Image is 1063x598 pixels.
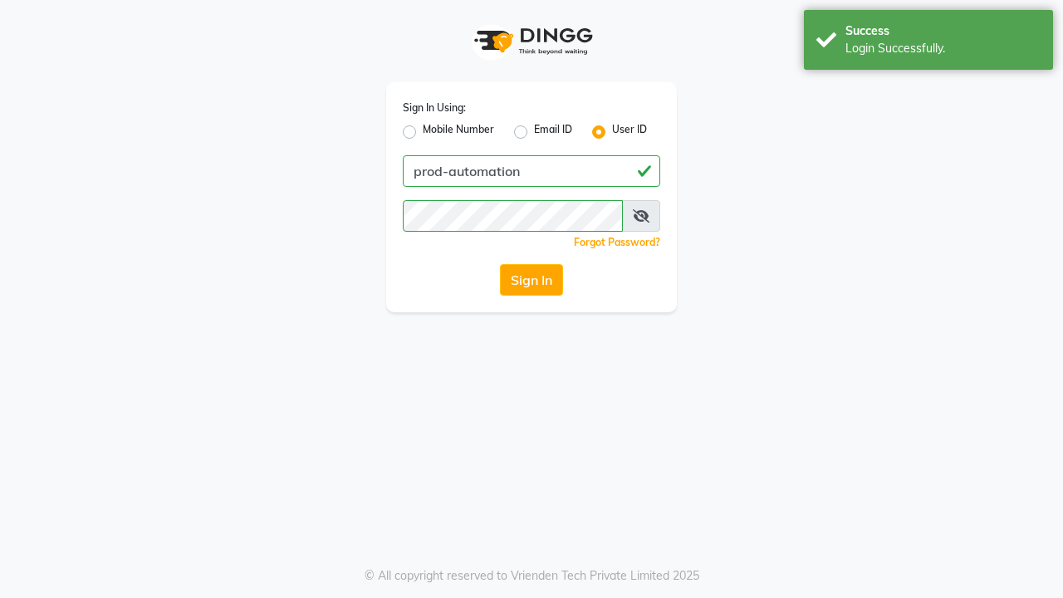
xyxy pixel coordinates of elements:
[845,40,1041,57] div: Login Successfully.
[423,122,494,142] label: Mobile Number
[403,100,466,115] label: Sign In Using:
[403,155,660,187] input: Username
[612,122,647,142] label: User ID
[465,17,598,66] img: logo1.svg
[403,200,623,232] input: Username
[534,122,572,142] label: Email ID
[845,22,1041,40] div: Success
[500,264,563,296] button: Sign In
[574,236,660,248] a: Forgot Password?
